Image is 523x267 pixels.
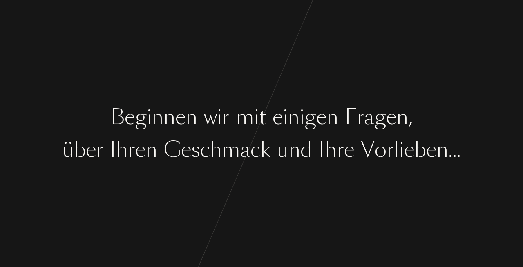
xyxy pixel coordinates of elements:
[217,102,222,133] div: i
[145,135,157,165] div: n
[163,102,175,133] div: n
[110,135,116,165] div: I
[364,102,374,133] div: a
[325,135,337,165] div: h
[452,135,456,165] div: .
[404,135,414,165] div: e
[387,135,394,165] div: r
[436,135,448,165] div: n
[316,102,326,133] div: e
[375,135,387,165] div: o
[288,135,300,165] div: n
[128,135,135,165] div: r
[357,102,364,133] div: r
[374,102,386,133] div: g
[273,102,283,133] div: e
[399,135,404,165] div: i
[448,135,452,165] div: .
[319,135,325,165] div: I
[186,102,197,133] div: n
[288,102,299,133] div: n
[456,135,460,165] div: .
[96,135,103,165] div: r
[135,135,145,165] div: e
[300,135,312,165] div: d
[386,102,396,133] div: e
[164,135,181,165] div: G
[116,135,128,165] div: h
[147,102,152,133] div: i
[426,135,436,165] div: e
[63,135,74,165] div: ü
[414,135,426,165] div: b
[396,102,408,133] div: n
[299,102,304,133] div: i
[200,135,210,165] div: c
[152,102,163,133] div: n
[260,135,270,165] div: k
[236,102,254,133] div: m
[204,102,217,133] div: w
[277,135,288,165] div: u
[86,135,96,165] div: e
[250,135,260,165] div: c
[361,135,375,165] div: V
[111,102,125,133] div: B
[344,135,354,165] div: e
[345,102,357,133] div: F
[222,102,229,133] div: r
[74,135,86,165] div: b
[181,135,191,165] div: e
[337,135,344,165] div: r
[135,102,147,133] div: g
[283,102,288,133] div: i
[191,135,200,165] div: s
[254,102,259,133] div: i
[259,102,266,133] div: t
[240,135,250,165] div: a
[408,102,412,133] div: ,
[210,135,222,165] div: h
[125,102,135,133] div: e
[175,102,186,133] div: e
[304,102,316,133] div: g
[326,102,338,133] div: n
[222,135,240,165] div: m
[394,135,399,165] div: l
